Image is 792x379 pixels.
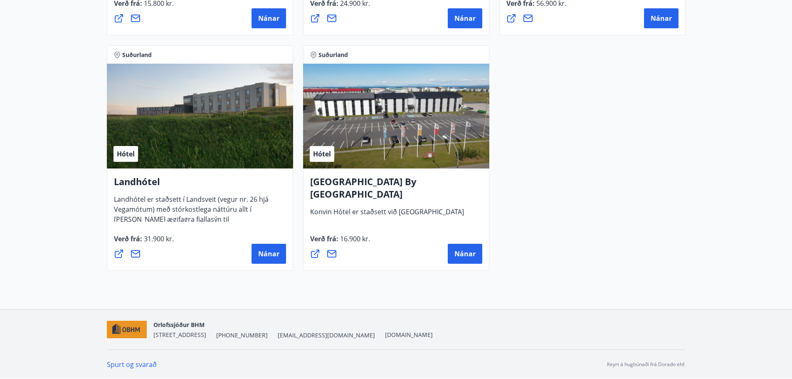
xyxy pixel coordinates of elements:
[153,331,206,339] span: [STREET_ADDRESS]
[310,234,370,250] span: Verð frá :
[252,8,286,28] button: Nánar
[338,234,370,243] span: 16.900 kr.
[258,249,279,258] span: Nánar
[651,14,672,23] span: Nánar
[258,14,279,23] span: Nánar
[107,360,157,369] a: Spurt og svarað
[454,249,476,258] span: Nánar
[117,149,135,159] span: Hótel
[454,14,476,23] span: Nánar
[318,51,348,59] span: Suðurland
[107,321,147,339] img: c7HIBRK87IHNqKbXD1qOiSZFdQtg2UzkX3TnRQ1O.png
[114,234,174,250] span: Verð frá :
[448,244,482,264] button: Nánar
[644,8,679,28] button: Nánar
[122,51,152,59] span: Suðurland
[310,175,482,207] h4: [GEOGRAPHIC_DATA] By [GEOGRAPHIC_DATA]
[153,321,205,329] span: Orlofssjóður BHM
[252,244,286,264] button: Nánar
[278,331,375,339] span: [EMAIL_ADDRESS][DOMAIN_NAME]
[448,8,482,28] button: Nánar
[385,331,433,339] a: [DOMAIN_NAME]
[216,331,268,339] span: [PHONE_NUMBER]
[114,195,269,250] span: Landhótel er staðsett í Landsveit (vegur nr. 26 hjá Vegamótum) með stórkostlega náttúru allt í [P...
[310,207,464,223] span: Konvin Hótel er staðsett við [GEOGRAPHIC_DATA]
[142,234,174,243] span: 31.900 kr.
[313,149,331,159] span: Hótel
[114,175,286,194] h4: Landhótel
[607,361,686,368] p: Keyrt á hugbúnaði frá Dorado ehf.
